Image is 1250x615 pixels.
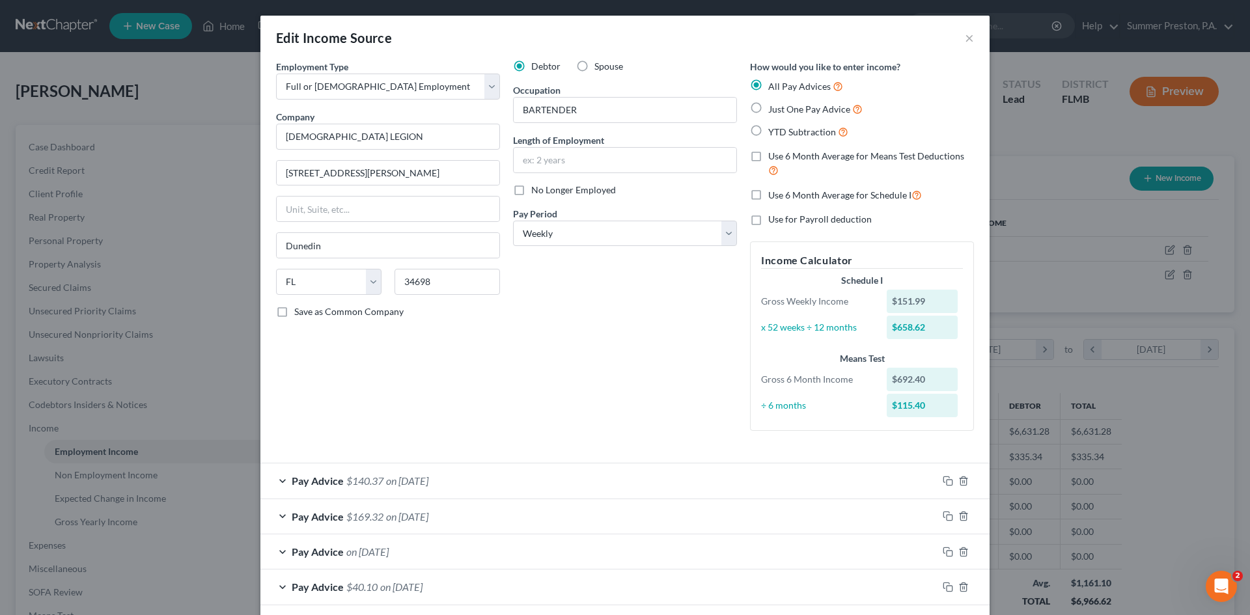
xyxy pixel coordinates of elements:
[1206,571,1237,602] iframe: Intercom live chat
[277,161,499,185] input: Enter address...
[750,60,900,74] label: How would you like to enter income?
[277,233,499,258] input: Enter city...
[755,373,880,386] div: Gross 6 Month Income
[514,98,736,122] input: --
[346,510,383,523] span: $169.32
[768,126,836,137] span: YTD Subtraction
[965,30,974,46] button: ×
[768,103,850,115] span: Just One Pay Advice
[276,124,500,150] input: Search company by name...
[346,581,378,593] span: $40.10
[768,213,872,225] span: Use for Payroll deduction
[513,208,557,219] span: Pay Period
[386,474,428,487] span: on [DATE]
[761,352,963,365] div: Means Test
[755,321,880,334] div: x 52 weeks ÷ 12 months
[386,510,428,523] span: on [DATE]
[292,545,344,558] span: Pay Advice
[755,295,880,308] div: Gross Weekly Income
[514,148,736,172] input: ex: 2 years
[346,474,383,487] span: $140.37
[292,581,344,593] span: Pay Advice
[395,269,500,295] input: Enter zip...
[276,61,348,72] span: Employment Type
[513,83,561,97] label: Occupation
[380,581,423,593] span: on [DATE]
[755,399,880,412] div: ÷ 6 months
[531,184,616,195] span: No Longer Employed
[887,368,958,391] div: $692.40
[594,61,623,72] span: Spouse
[887,290,958,313] div: $151.99
[292,510,344,523] span: Pay Advice
[761,253,963,269] h5: Income Calculator
[294,306,404,317] span: Save as Common Company
[768,150,964,161] span: Use 6 Month Average for Means Test Deductions
[1232,571,1243,581] span: 2
[768,81,831,92] span: All Pay Advices
[346,545,389,558] span: on [DATE]
[761,274,963,287] div: Schedule I
[513,133,604,147] label: Length of Employment
[292,474,344,487] span: Pay Advice
[887,316,958,339] div: $658.62
[276,111,314,122] span: Company
[531,61,561,72] span: Debtor
[887,394,958,417] div: $115.40
[276,29,392,47] div: Edit Income Source
[768,189,911,200] span: Use 6 Month Average for Schedule I
[277,197,499,221] input: Unit, Suite, etc...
